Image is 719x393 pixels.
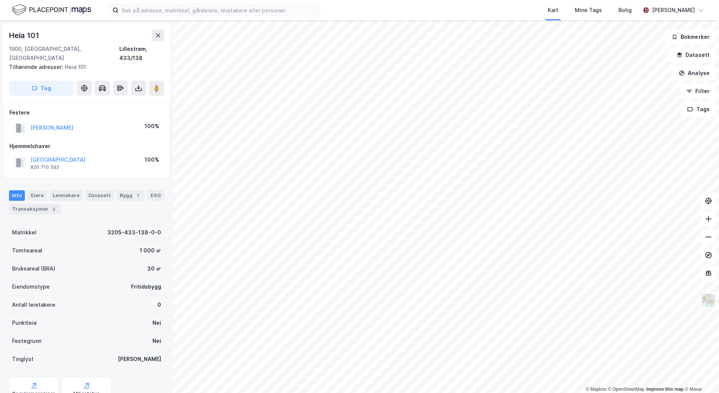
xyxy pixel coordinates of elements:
[107,228,161,237] div: 3205-433-138-0-0
[117,190,145,201] div: Bygg
[9,142,164,151] div: Hjemmelshaver
[12,246,42,255] div: Tomteareal
[680,84,716,99] button: Filter
[118,355,161,364] div: [PERSON_NAME]
[575,6,602,15] div: Mine Tags
[131,282,161,291] div: Fritidsbygg
[148,190,164,201] div: ESG
[618,6,632,15] div: Bolig
[9,44,119,63] div: 1900, [GEOGRAPHIC_DATA], [GEOGRAPHIC_DATA]
[145,155,159,164] div: 100%
[119,44,164,63] div: Lillestrøm, 433/138
[28,190,47,201] div: Eiere
[12,228,37,237] div: Matrikkel
[548,6,558,15] div: Kart
[586,387,606,392] a: Mapbox
[681,357,719,393] iframe: Chat Widget
[12,264,55,273] div: Bruksareal (BRA)
[152,318,161,327] div: Nei
[145,122,159,131] div: 100%
[119,5,320,16] input: Søk på adresse, matrikkel, gårdeiere, leietakere eller personer
[9,190,25,201] div: Info
[12,300,55,309] div: Antall leietakere
[134,192,142,199] div: 1
[12,318,37,327] div: Punktleie
[85,190,114,201] div: Datasett
[672,66,716,81] button: Analyse
[12,355,34,364] div: Tinglyst
[646,387,684,392] a: Improve this map
[157,300,161,309] div: 0
[50,205,58,213] div: 2
[12,336,41,346] div: Festegrunn
[681,357,719,393] div: Kontrollprogram for chat
[30,164,59,170] div: 820 710 592
[608,387,644,392] a: OpenStreetMap
[12,3,91,17] img: logo.f888ab2527a4732fd821a326f86c7f29.svg
[670,47,716,63] button: Datasett
[140,246,161,255] div: 1 000 ㎡
[152,336,161,346] div: Nei
[9,64,65,70] span: Tilhørende adresser:
[701,293,716,307] img: Z
[665,29,716,44] button: Bokmerker
[9,108,164,117] div: Festere
[9,29,40,41] div: Heia 101
[9,63,158,72] div: Heia 101
[12,282,50,291] div: Eiendomstype
[681,102,716,117] button: Tags
[9,204,61,214] div: Transaksjoner
[652,6,695,15] div: [PERSON_NAME]
[9,81,74,96] button: Tag
[147,264,161,273] div: 30 ㎡
[50,190,82,201] div: Leietakere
